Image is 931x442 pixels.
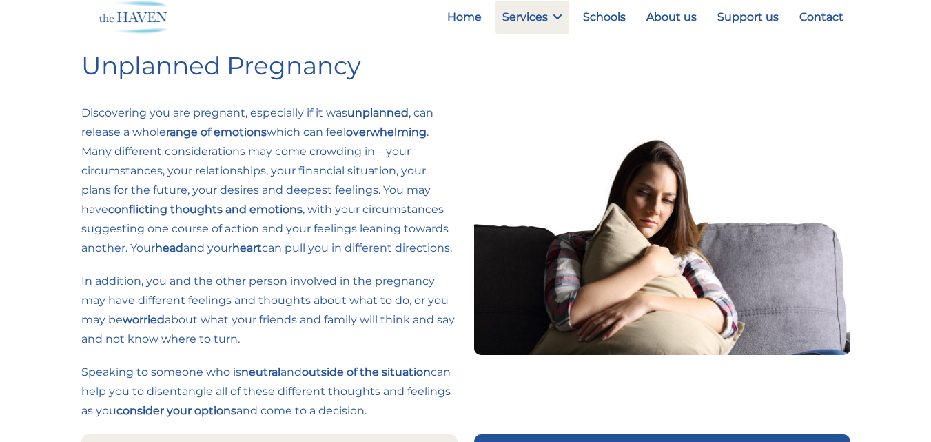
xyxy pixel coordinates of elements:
[792,1,850,34] a: Contact
[81,272,458,349] p: In addition, you and the other person involved in the pregnancy may have different feelings and t...
[123,313,165,326] strong: worried
[232,241,262,254] strong: heart
[495,1,569,34] a: Services
[710,1,786,34] a: Support us
[241,365,280,379] strong: neutral
[474,103,850,354] img: Front view of a sad girl embracing a pillow sitting on a couch
[346,125,427,139] strong: overwhelming
[302,365,431,379] strong: outside of the situation
[347,106,409,119] strong: unplanned
[81,363,458,421] p: Speaking to someone who is and can help you to disentangle all of these different thoughts and fe...
[81,51,850,81] h1: Unplanned Pregnancy
[576,1,633,34] a: Schools
[166,125,267,139] strong: range of emotions
[81,103,458,258] p: Discovering you are pregnant, especially if it was , can release a whole which can feel . Many di...
[640,1,704,34] a: About us
[155,241,183,254] strong: head
[440,1,489,34] a: Home
[108,203,303,216] strong: conflicting thoughts and emotions
[116,404,236,417] strong: consider your options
